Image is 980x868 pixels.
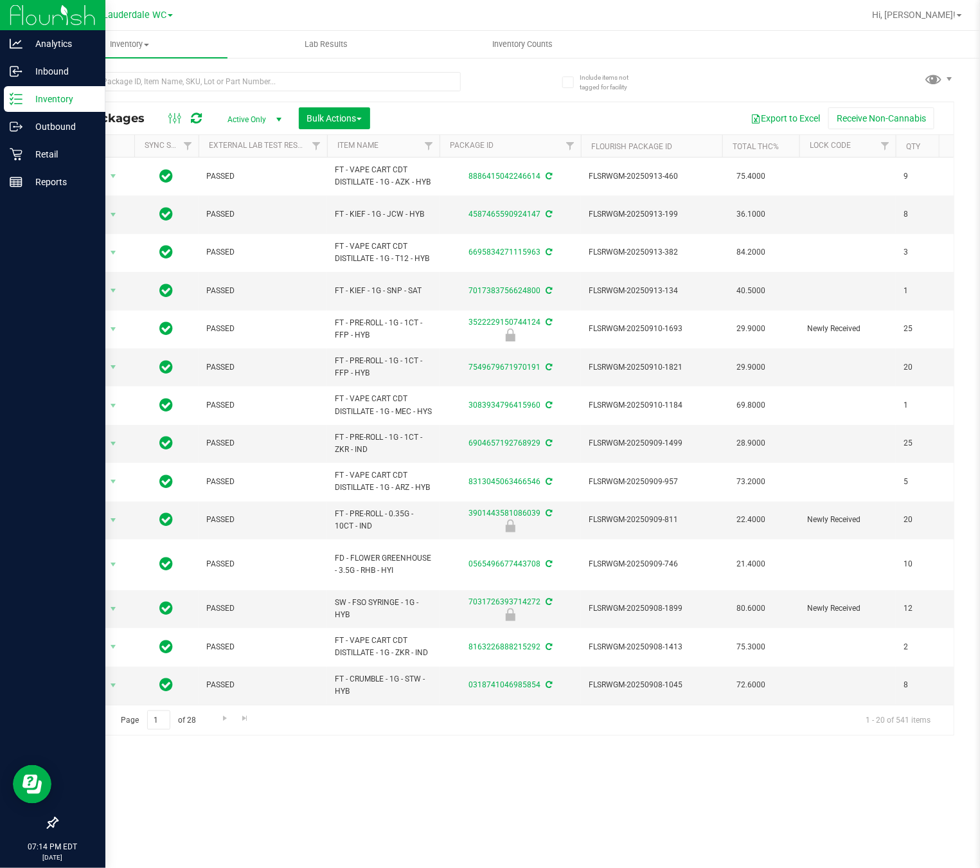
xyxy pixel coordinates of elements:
[22,119,100,134] p: Outbound
[544,363,552,372] span: Sync from Compliance System
[589,246,715,258] span: FLSRWGM-20250913-382
[828,107,934,129] button: Receive Non-Cannabis
[730,358,772,377] span: 29.9000
[589,558,715,570] span: FLSRWGM-20250909-746
[872,10,956,20] span: Hi, [PERSON_NAME]!
[468,477,540,486] a: 8313045063466546
[730,396,772,415] span: 69.8000
[875,135,896,157] a: Filter
[589,514,715,526] span: FLSRWGM-20250909-811
[13,765,51,804] iframe: Resource center
[10,120,22,133] inline-svg: Outbound
[589,361,715,374] span: FLSRWGM-20250910-1821
[22,36,100,51] p: Analytics
[904,476,952,488] span: 5
[904,437,952,449] span: 25
[904,558,952,570] span: 10
[206,514,319,526] span: PASSED
[904,641,952,653] span: 2
[544,509,552,518] span: Sync from Compliance System
[299,107,370,129] button: Bulk Actions
[730,676,772,694] span: 72.6000
[335,164,432,188] span: FT - VAPE CART CDT DISTILLATE - 1G - AZK - HYB
[22,64,100,79] p: Inbound
[227,31,424,58] a: Lab Results
[855,710,941,730] span: 1 - 20 of 541 items
[580,73,644,92] span: Include items not tagged for facility
[589,208,715,221] span: FLSRWGM-20250913-199
[730,473,772,491] span: 73.2000
[438,608,583,621] div: Newly Received
[22,91,100,107] p: Inventory
[335,597,432,621] span: SW - FSO SYRINGE - 1G - HYB
[22,174,100,190] p: Reports
[206,323,319,335] span: PASSED
[215,710,234,728] a: Go to the next page
[105,244,121,262] span: select
[904,323,952,335] span: 25
[335,673,432,698] span: FT - CRUMBLE - 1G - STW - HYB
[544,439,552,448] span: Sync from Compliance System
[589,641,715,653] span: FLSRWGM-20250908-1413
[105,676,121,694] span: select
[589,399,715,411] span: FLSRWGM-20250910-1184
[438,329,583,341] div: Newly Received
[206,170,319,183] span: PASSED
[57,72,461,91] input: Search Package ID, Item Name, SKU, Lot or Part Number...
[904,679,952,691] span: 8
[904,170,952,183] span: 9
[335,285,432,297] span: FT - KIEF - 1G - SNP - SAT
[147,710,170,730] input: 1
[730,320,772,338] span: 29.9000
[742,107,828,129] button: Export to Excel
[589,170,715,183] span: FLSRWGM-20250913-460
[438,520,583,532] div: Newly Received
[906,142,920,151] a: Qty
[6,853,100,862] p: [DATE]
[105,358,121,376] span: select
[589,323,715,335] span: FLSRWGM-20250910-1693
[807,323,888,335] span: Newly Received
[335,635,432,659] span: FT - VAPE CART CDT DISTILLATE - 1G - ZKR - IND
[424,31,621,58] a: Inventory Counts
[468,363,540,372] a: 7549679671970191
[904,246,952,258] span: 3
[560,135,581,157] a: Filter
[160,358,174,376] span: In Sync
[807,602,888,615] span: Newly Received
[160,511,174,529] span: In Sync
[160,555,174,573] span: In Sync
[287,39,365,50] span: Lab Results
[335,317,432,341] span: FT - PRE-ROLL - 1G - 1CT - FFP - HYB
[418,135,440,157] a: Filter
[335,208,432,221] span: FT - KIEF - 1G - JCW - HYB
[206,285,319,297] span: PASSED
[206,558,319,570] span: PASSED
[468,597,540,606] a: 7031726393714272
[730,638,772,656] span: 75.3000
[810,141,851,150] a: Lock Code
[544,210,552,219] span: Sync from Compliance System
[206,208,319,221] span: PASSED
[589,602,715,615] span: FLSRWGM-20250908-1899
[544,642,552,651] span: Sync from Compliance System
[544,559,552,568] span: Sync from Compliance System
[206,602,319,615] span: PASSED
[105,397,121,415] span: select
[206,437,319,449] span: PASSED
[733,142,779,151] a: Total THC%
[160,473,174,491] span: In Sync
[105,167,121,185] span: select
[160,243,174,261] span: In Sync
[105,473,121,491] span: select
[335,393,432,417] span: FT - VAPE CART CDT DISTILLATE - 1G - MEC - HYS
[10,148,22,161] inline-svg: Retail
[468,509,540,518] a: 3901443581086039
[468,439,540,448] a: 6904657192768929
[468,248,540,257] a: 6695834271115963
[306,135,327,157] a: Filter
[206,361,319,374] span: PASSED
[730,282,772,300] span: 40.5000
[904,208,952,221] span: 8
[206,476,319,488] span: PASSED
